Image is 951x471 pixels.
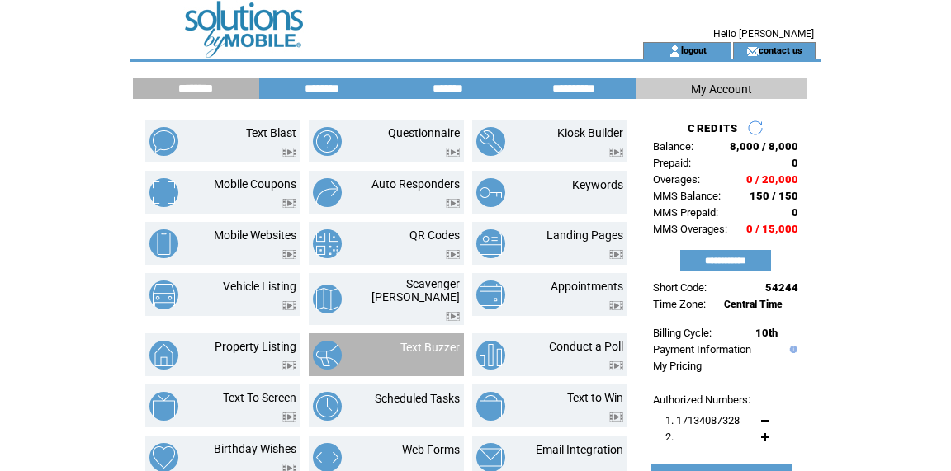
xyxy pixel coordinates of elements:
[759,45,802,55] a: contact us
[665,431,674,443] span: 2.
[653,173,700,186] span: Overages:
[765,281,798,294] span: 54244
[282,199,296,208] img: video.png
[653,298,706,310] span: Time Zone:
[653,157,691,169] span: Prepaid:
[313,285,342,313] img: scavenger-hunt.png
[446,148,460,157] img: video.png
[653,343,751,356] a: Payment Information
[549,340,623,353] a: Conduct a Poll
[149,341,178,370] img: property-listing.png
[400,341,460,354] a: Text Buzzer
[446,199,460,208] img: video.png
[557,126,623,139] a: Kiosk Builder
[476,341,505,370] img: conduct-a-poll.png
[746,223,798,235] span: 0 / 15,000
[149,280,178,309] img: vehicle-listing.png
[313,392,342,421] img: scheduled-tasks.png
[476,178,505,207] img: keywords.png
[609,148,623,157] img: video.png
[282,301,296,310] img: video.png
[750,190,798,202] span: 150 / 150
[214,228,296,242] a: Mobile Websites
[313,229,342,258] img: qr-codes.png
[653,281,707,294] span: Short Code:
[149,178,178,207] img: mobile-coupons.png
[653,140,693,153] span: Balance:
[792,157,798,169] span: 0
[371,277,460,304] a: Scavenger [PERSON_NAME]
[665,414,740,426] span: 1. 17134087328
[730,140,798,153] span: 8,000 / 8,000
[609,250,623,259] img: video.png
[713,28,814,40] span: Hello [PERSON_NAME]
[681,45,707,55] a: logout
[149,392,178,421] img: text-to-screen.png
[546,228,623,242] a: Landing Pages
[215,340,296,353] a: Property Listing
[313,178,342,207] img: auto-responders.png
[551,280,623,293] a: Appointments
[223,391,296,404] a: Text To Screen
[653,190,721,202] span: MMS Balance:
[755,327,778,339] span: 10th
[388,126,460,139] a: Questionnaire
[371,177,460,191] a: Auto Responders
[476,229,505,258] img: landing-pages.png
[282,250,296,259] img: video.png
[609,301,623,310] img: video.png
[409,228,460,242] a: QR Codes
[149,127,178,156] img: text-blast.png
[653,393,750,406] span: Authorized Numbers:
[402,443,460,456] a: Web Forms
[786,346,797,353] img: help.gif
[476,280,505,309] img: appointments.png
[746,45,759,58] img: contact_us_icon.gif
[572,178,623,191] a: Keywords
[246,126,296,139] a: Text Blast
[282,361,296,370] img: video.png
[609,361,623,370] img: video.png
[446,312,460,321] img: video.png
[476,392,505,421] img: text-to-win.png
[669,45,681,58] img: account_icon.gif
[653,223,727,235] span: MMS Overages:
[282,412,296,422] img: video.png
[724,299,783,310] span: Central Time
[746,173,798,186] span: 0 / 20,000
[214,177,296,191] a: Mobile Coupons
[653,327,712,339] span: Billing Cycle:
[375,392,460,405] a: Scheduled Tasks
[223,280,296,293] a: Vehicle Listing
[313,127,342,156] img: questionnaire.png
[282,148,296,157] img: video.png
[691,82,752,96] span: My Account
[313,341,342,370] img: text-buzzer.png
[476,127,505,156] img: kiosk-builder.png
[567,391,623,404] a: Text to Win
[688,122,738,134] span: CREDITS
[609,412,623,422] img: video.png
[653,360,702,372] a: My Pricing
[792,206,798,219] span: 0
[653,206,718,219] span: MMS Prepaid:
[446,250,460,259] img: video.png
[214,442,296,455] a: Birthday Wishes
[536,443,623,456] a: Email Integration
[149,229,178,258] img: mobile-websites.png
